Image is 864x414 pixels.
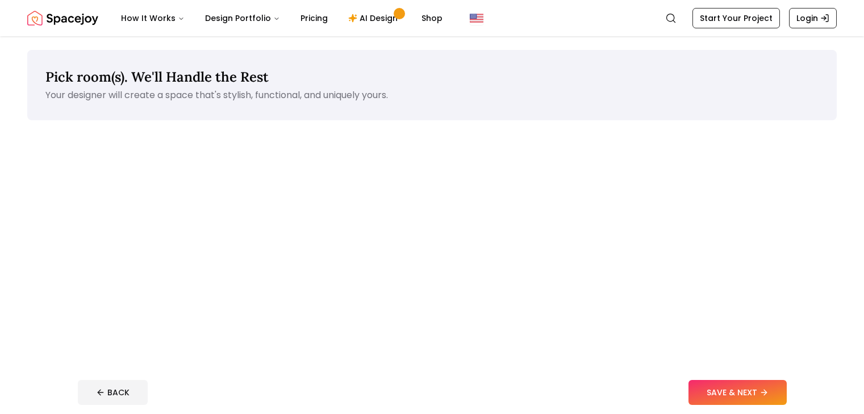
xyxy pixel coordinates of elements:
[692,8,780,28] a: Start Your Project
[27,7,98,29] a: Spacejoy
[112,7,194,29] button: How It Works
[196,7,289,29] button: Design Portfolio
[688,380,787,405] button: SAVE & NEXT
[789,8,837,28] a: Login
[112,7,452,29] nav: Main
[45,88,819,102] p: Your designer will create a space that's stylish, functional, and uniquely yours.
[291,7,337,29] a: Pricing
[470,11,483,25] img: United States
[412,7,452,29] a: Shop
[27,7,98,29] img: Spacejoy Logo
[339,7,410,29] a: AI Design
[78,380,148,405] button: BACK
[45,68,269,86] span: Pick room(s). We'll Handle the Rest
